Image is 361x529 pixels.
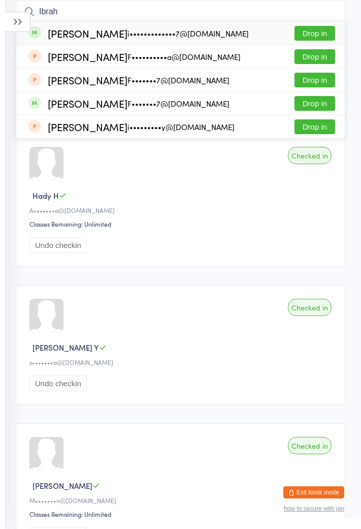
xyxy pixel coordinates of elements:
[127,76,229,84] div: F•••••••7@[DOMAIN_NAME]
[127,100,229,108] div: F•••••••7@[DOMAIN_NAME]
[294,26,335,41] button: Drop in
[127,123,235,131] div: i•••••••••y@[DOMAIN_NAME]
[29,496,335,505] div: M•••••••n@[DOMAIN_NAME]
[29,376,87,391] button: Undo checkin
[127,53,241,61] div: F••••••••••a@[DOMAIN_NAME]
[29,206,335,214] div: A•••••••a@[DOMAIN_NAME]
[48,122,235,131] div: [PERSON_NAME]
[29,220,335,228] div: Classes Remaining: Unlimited
[48,52,241,61] div: [PERSON_NAME]
[294,119,335,134] button: Drop in
[288,299,332,316] div: Checked in
[283,486,344,499] button: Exit kiosk mode
[29,237,87,253] button: Undo checkin
[29,358,335,366] div: s•••••••a@[DOMAIN_NAME]
[48,29,249,38] div: [PERSON_NAME]
[288,437,332,454] div: Checked in
[294,49,335,64] button: Drop in
[32,480,92,491] span: [PERSON_NAME]
[294,73,335,87] button: Drop in
[29,510,335,518] div: Classes Remaining: Unlimited
[48,99,229,108] div: [PERSON_NAME]
[284,505,344,512] button: how to secure with pin
[288,147,332,164] div: Checked in
[127,29,249,38] div: i•••••••••••••7@[DOMAIN_NAME]
[32,342,99,353] span: [PERSON_NAME] Y
[32,190,59,201] span: Hady H
[48,76,229,84] div: [PERSON_NAME]
[294,96,335,111] button: Drop in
